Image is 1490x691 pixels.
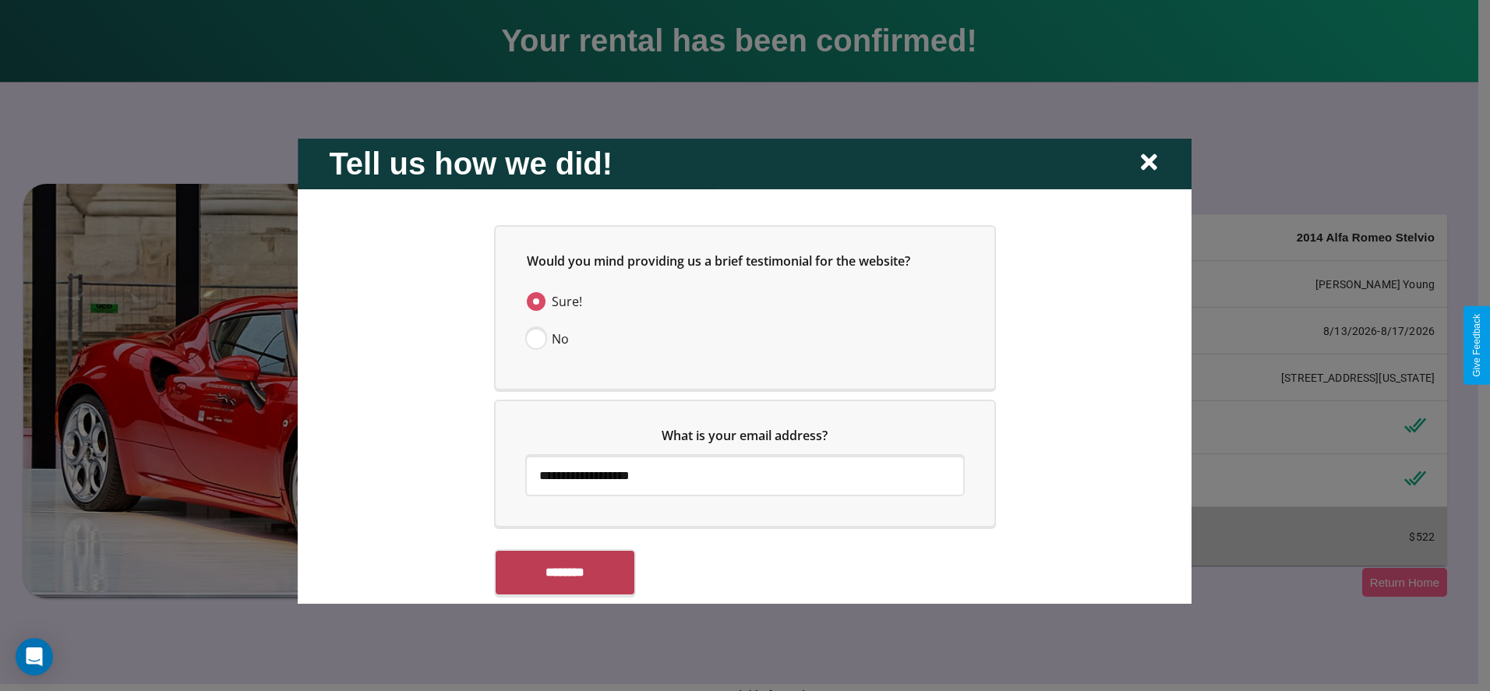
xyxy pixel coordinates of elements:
span: Would you mind providing us a brief testimonial for the website? [527,252,910,269]
h2: Tell us how we did! [329,146,613,181]
span: No [552,329,569,347]
span: Sure! [552,291,582,310]
div: Open Intercom Messenger [16,638,53,675]
div: Give Feedback [1471,314,1482,377]
span: What is your email address? [662,426,828,443]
